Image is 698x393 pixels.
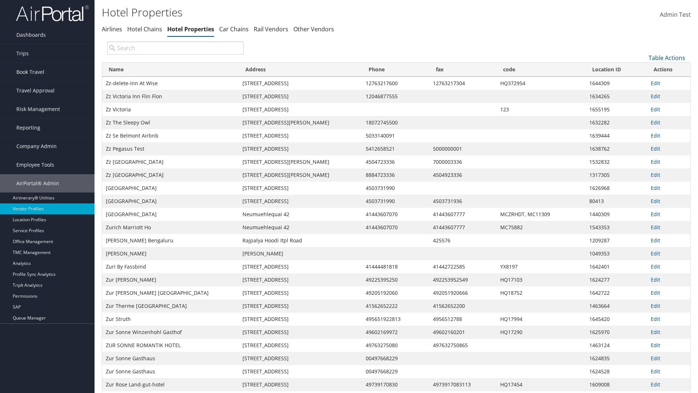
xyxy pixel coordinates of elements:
a: Edit [651,158,660,165]
a: Edit [651,368,660,375]
td: 41443607070 [362,208,429,221]
td: YX8197 [497,260,586,273]
td: [STREET_ADDRESS] [239,182,362,195]
td: Zz-delete-inn At Wise [102,77,239,90]
a: Edit [651,224,660,231]
a: Edit [651,198,660,205]
td: 5033140091 [362,129,429,142]
a: Edit [651,315,660,322]
td: 1655195 [586,103,647,116]
td: 7000003336 [429,155,497,168]
td: 12763217600 [362,77,429,90]
td: 1639444 [586,129,647,142]
th: Actions [647,63,690,77]
h1: Hotel Properties [102,5,494,20]
a: Edit [651,93,660,100]
td: Zur Sonne Gasthaus [102,352,239,365]
a: Edit [651,237,660,244]
td: 1609008 [586,378,647,391]
td: 1624277 [586,273,647,286]
td: Zz Victoria [102,103,239,116]
a: Car Chains [219,25,249,33]
td: [STREET_ADDRESS][PERSON_NAME] [239,168,362,182]
a: Other Vendors [293,25,334,33]
td: 4504923336 [429,168,497,182]
td: 492253952549 [429,273,497,286]
a: Edit [651,145,660,152]
td: Zz Se Belmont Airbnb [102,129,239,142]
a: Admin Test [660,4,691,26]
td: HQ18752 [497,286,586,299]
td: 4973917083113 [429,378,497,391]
td: Zur Sonne Winzenhohl Gasthof [102,326,239,339]
td: 41443607777 [429,221,497,234]
td: [STREET_ADDRESS][PERSON_NAME] [239,116,362,129]
td: [STREET_ADDRESS] [239,129,362,142]
td: [STREET_ADDRESS] [239,195,362,208]
td: 8884723336 [362,168,429,182]
td: 1440309 [586,208,647,221]
td: [PERSON_NAME] [102,247,239,260]
a: Hotel Properties [167,25,214,33]
td: [GEOGRAPHIC_DATA] [102,195,239,208]
td: 1624528 [586,365,647,378]
td: 49763275080 [362,339,429,352]
a: Edit [651,184,660,191]
td: HQ372954 [497,77,586,90]
td: ZUR SONNE ROMANTIK HOTEL [102,339,239,352]
td: 492051920666 [429,286,497,299]
span: Admin Test [660,11,691,19]
td: [STREET_ADDRESS] [239,286,362,299]
td: [STREET_ADDRESS] [239,77,362,90]
td: [STREET_ADDRESS] [239,378,362,391]
td: 123 [497,103,586,116]
td: 49739170830 [362,378,429,391]
td: [STREET_ADDRESS] [239,299,362,313]
td: HQ17994 [497,313,586,326]
td: 1049353 [586,247,647,260]
td: Neumuehlequai 42 [239,208,362,221]
th: Location ID: activate to sort column ascending [586,63,647,77]
td: 1642722 [586,286,647,299]
td: 4504723336 [362,155,429,168]
td: [STREET_ADDRESS] [239,313,362,326]
td: [STREET_ADDRESS] [239,142,362,155]
a: Rail Vendors [254,25,288,33]
a: Edit [651,342,660,349]
td: Zur Struth [102,313,239,326]
td: 00497668229 [362,365,429,378]
td: 1543353 [586,221,647,234]
td: [STREET_ADDRESS] [239,352,362,365]
a: Edit [651,106,660,113]
td: [GEOGRAPHIC_DATA] [102,208,239,221]
td: 49602160201 [429,326,497,339]
td: 4503731990 [362,195,429,208]
td: 1625970 [586,326,647,339]
td: 41443607777 [429,208,497,221]
td: 41442722585 [429,260,497,273]
span: Travel Approval [16,82,55,100]
a: Edit [651,276,660,283]
td: MC75882 [497,221,586,234]
a: Edit [651,263,660,270]
td: 1317305 [586,168,647,182]
td: Rajpalya Hoodi Itpl Road [239,234,362,247]
th: Phone: activate to sort column ascending [362,63,429,77]
td: Zur Sonne Gasthaus [102,365,239,378]
td: 1632282 [586,116,647,129]
td: HQ17290 [497,326,586,339]
span: AirPortal® Admin [16,174,59,192]
td: 1645420 [586,313,647,326]
td: Zur Rose Land-gut-hotel [102,378,239,391]
a: Edit [651,302,660,309]
td: [STREET_ADDRESS] [239,260,362,273]
td: 00497668229 [362,352,429,365]
td: [STREET_ADDRESS] [239,273,362,286]
td: Zur [PERSON_NAME] [102,273,239,286]
td: 495651922813 [362,313,429,326]
td: 18072745500 [362,116,429,129]
td: 41444481818 [362,260,429,273]
span: Reporting [16,119,40,137]
td: Zurich Marriott Ho [102,221,239,234]
td: 1209287 [586,234,647,247]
